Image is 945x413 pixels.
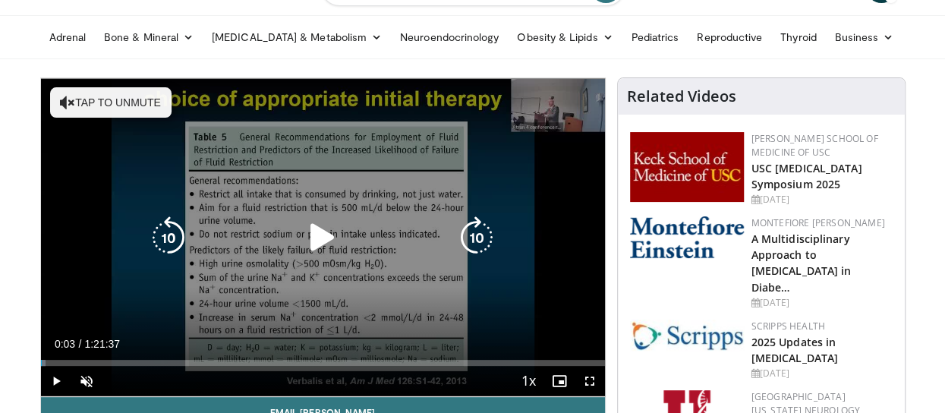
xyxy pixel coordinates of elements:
[55,338,75,350] span: 0:03
[95,22,203,52] a: Bone & Mineral
[630,216,744,258] img: b0142b4c-93a1-4b58-8f91-5265c282693c.png.150x105_q85_autocrop_double_scale_upscale_version-0.2.png
[751,320,825,333] a: Scripps Health
[771,22,826,52] a: Thyroid
[84,338,120,350] span: 1:21:37
[688,22,771,52] a: Reproductive
[751,296,893,310] div: [DATE]
[751,161,862,191] a: USC [MEDICAL_DATA] Symposium 2025
[751,335,838,365] a: 2025 Updates in [MEDICAL_DATA]
[514,366,544,396] button: Playback Rate
[544,366,575,396] button: Enable picture-in-picture mode
[79,338,82,350] span: /
[203,22,391,52] a: [MEDICAL_DATA] & Metabolism
[41,366,71,396] button: Play
[751,216,885,229] a: Montefiore [PERSON_NAME]
[622,22,688,52] a: Pediatrics
[630,132,744,202] img: 7b941f1f-d101-407a-8bfa-07bd47db01ba.png.150x105_q85_autocrop_double_scale_upscale_version-0.2.jpg
[508,22,622,52] a: Obesity & Lipids
[630,320,744,351] img: c9f2b0b7-b02a-4276-a72a-b0cbb4230bc1.jpg.150x105_q85_autocrop_double_scale_upscale_version-0.2.jpg
[575,366,605,396] button: Fullscreen
[751,193,893,206] div: [DATE]
[391,22,508,52] a: Neuroendocrinology
[751,232,852,294] a: A Multidisciplinary Approach to [MEDICAL_DATA] in Diabe…
[627,87,736,106] h4: Related Videos
[71,366,102,396] button: Unmute
[50,87,172,118] button: Tap to unmute
[751,132,878,159] a: [PERSON_NAME] School of Medicine of USC
[41,360,605,366] div: Progress Bar
[40,22,96,52] a: Adrenal
[826,22,903,52] a: Business
[41,78,605,397] video-js: Video Player
[751,367,893,380] div: [DATE]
